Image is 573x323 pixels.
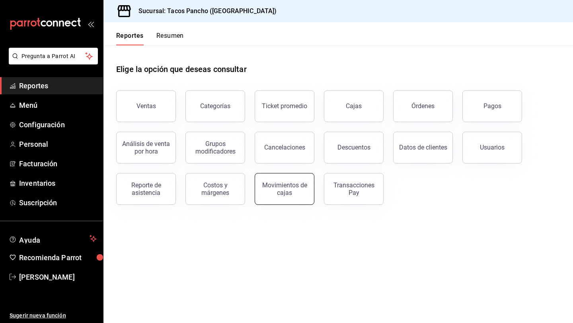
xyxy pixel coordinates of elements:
[262,102,307,110] div: Ticket promedio
[19,197,97,208] span: Suscripción
[462,132,522,163] button: Usuarios
[260,181,309,197] div: Movimientos de cajas
[19,100,97,111] span: Menú
[121,181,171,197] div: Reporte de asistencia
[185,90,245,122] button: Categorías
[136,102,156,110] div: Ventas
[346,101,362,111] div: Cajas
[10,311,97,320] span: Sugerir nueva función
[255,173,314,205] button: Movimientos de cajas
[255,90,314,122] button: Ticket promedio
[324,132,384,163] button: Descuentos
[6,58,98,66] a: Pregunta a Parrot AI
[132,6,277,16] h3: Sucursal: Tacos Pancho ([GEOGRAPHIC_DATA])
[393,90,453,122] button: Órdenes
[19,139,97,150] span: Personal
[19,119,97,130] span: Configuración
[483,102,501,110] div: Pagos
[191,181,240,197] div: Costos y márgenes
[88,21,94,27] button: open_drawer_menu
[480,144,505,151] div: Usuarios
[337,144,370,151] div: Descuentos
[393,132,453,163] button: Datos de clientes
[462,90,522,122] button: Pagos
[324,90,384,122] a: Cajas
[116,173,176,205] button: Reporte de asistencia
[411,102,435,110] div: Órdenes
[19,234,86,243] span: Ayuda
[116,32,144,45] button: Reportes
[156,32,184,45] button: Resumen
[19,272,97,282] span: [PERSON_NAME]
[19,178,97,189] span: Inventarios
[19,158,97,169] span: Facturación
[185,173,245,205] button: Costos y márgenes
[200,102,230,110] div: Categorías
[399,144,447,151] div: Datos de clientes
[191,140,240,155] div: Grupos modificadores
[19,252,97,263] span: Recomienda Parrot
[264,144,305,151] div: Cancelaciones
[185,132,245,163] button: Grupos modificadores
[19,80,97,91] span: Reportes
[116,63,247,75] h1: Elige la opción que deseas consultar
[324,173,384,205] button: Transacciones Pay
[116,90,176,122] button: Ventas
[116,32,184,45] div: navigation tabs
[329,181,378,197] div: Transacciones Pay
[255,132,314,163] button: Cancelaciones
[21,52,86,60] span: Pregunta a Parrot AI
[121,140,171,155] div: Análisis de venta por hora
[9,48,98,64] button: Pregunta a Parrot AI
[116,132,176,163] button: Análisis de venta por hora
